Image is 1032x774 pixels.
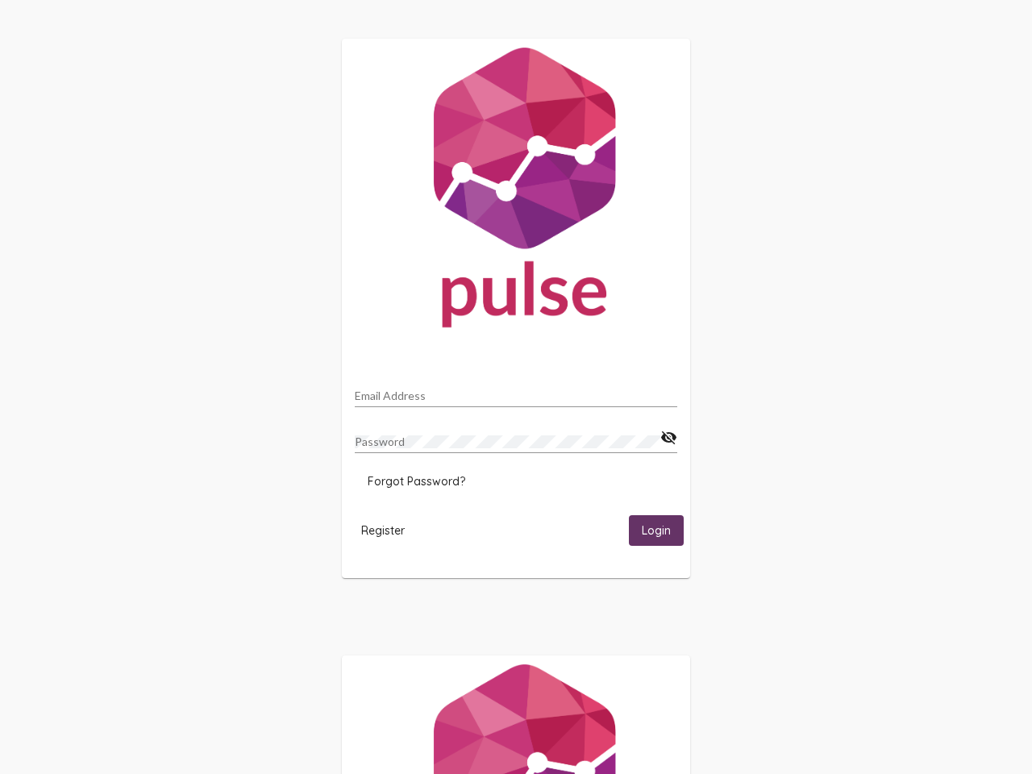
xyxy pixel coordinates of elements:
span: Login [642,524,671,539]
img: Pulse For Good Logo [342,39,690,343]
button: Register [348,515,418,545]
mat-icon: visibility_off [660,428,677,447]
span: Register [361,523,405,538]
button: Login [629,515,684,545]
button: Forgot Password? [355,467,478,496]
span: Forgot Password? [368,474,465,489]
